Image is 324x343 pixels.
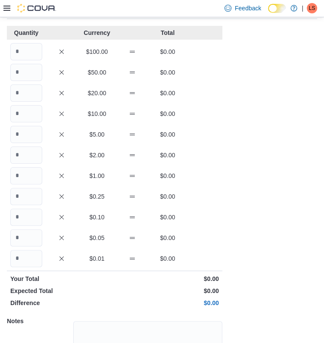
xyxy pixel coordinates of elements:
[152,151,184,159] p: $0.00
[152,192,184,201] p: $0.00
[10,28,42,37] p: Quantity
[81,28,113,37] p: Currency
[116,299,219,307] p: $0.00
[10,167,42,184] input: Quantity
[10,287,113,295] p: Expected Total
[309,3,315,13] span: LS
[10,188,42,205] input: Quantity
[10,105,42,122] input: Quantity
[10,43,42,60] input: Quantity
[81,234,113,242] p: $0.05
[81,192,113,201] p: $0.25
[152,89,184,97] p: $0.00
[152,130,184,139] p: $0.00
[81,47,113,56] p: $100.00
[152,109,184,118] p: $0.00
[81,151,113,159] p: $2.00
[152,68,184,77] p: $0.00
[81,109,113,118] p: $10.00
[152,234,184,242] p: $0.00
[10,84,42,102] input: Quantity
[10,299,113,307] p: Difference
[81,213,113,221] p: $0.10
[81,89,113,97] p: $20.00
[10,229,42,246] input: Quantity
[10,274,113,283] p: Your Total
[10,250,42,267] input: Quantity
[10,126,42,143] input: Quantity
[152,47,184,56] p: $0.00
[10,147,42,164] input: Quantity
[268,4,286,13] input: Dark Mode
[81,68,113,77] p: $50.00
[17,4,56,12] img: Cova
[116,274,219,283] p: $0.00
[152,254,184,263] p: $0.00
[81,254,113,263] p: $0.01
[10,209,42,226] input: Quantity
[7,312,72,330] h5: Notes
[235,4,261,12] span: Feedback
[116,287,219,295] p: $0.00
[81,171,113,180] p: $1.00
[152,213,184,221] p: $0.00
[302,3,303,13] p: |
[10,64,42,81] input: Quantity
[81,130,113,139] p: $5.00
[152,171,184,180] p: $0.00
[152,28,184,37] p: Total
[307,3,317,13] div: Lee Soper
